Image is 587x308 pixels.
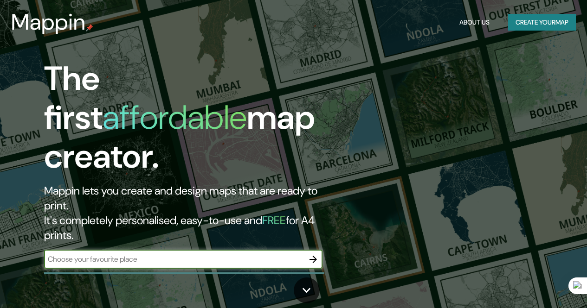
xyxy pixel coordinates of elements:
input: Choose your favourite place [44,254,304,264]
h2: Mappin lets you create and design maps that are ready to print. It's completely personalised, eas... [44,183,338,243]
button: About Us [456,14,493,31]
h1: affordable [103,96,247,139]
button: Create yourmap [508,14,576,31]
h3: Mappin [11,9,86,35]
img: mappin-pin [86,24,93,31]
h5: FREE [262,213,286,227]
h1: The first map creator. [44,59,338,183]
